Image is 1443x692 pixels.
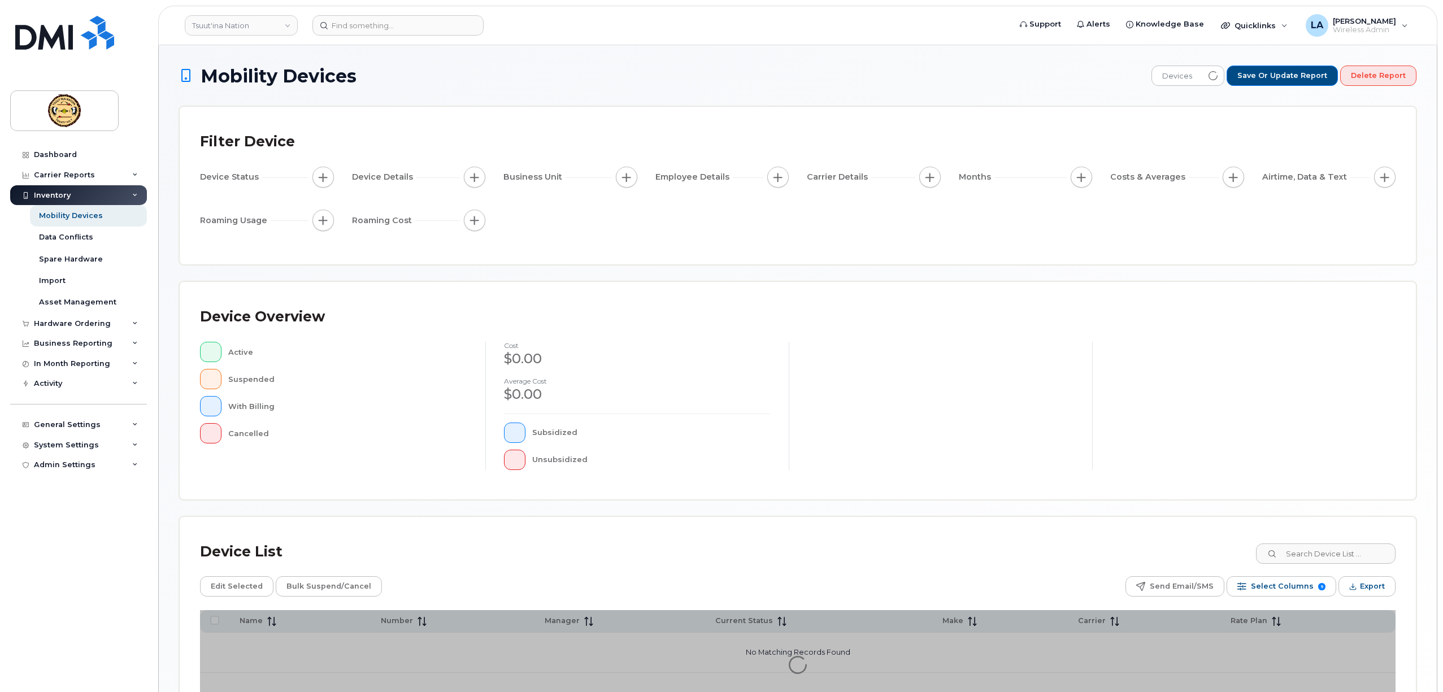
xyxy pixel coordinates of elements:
button: Export [1338,576,1396,597]
h4: Average cost [504,377,771,385]
span: Roaming Cost [352,215,415,227]
div: Unsubsidized [532,450,771,470]
span: Airtime, Data & Text [1262,171,1350,183]
span: Device Details [352,171,416,183]
button: Delete Report [1340,66,1416,86]
span: Save or Update Report [1237,71,1327,81]
h4: cost [504,342,771,349]
div: Suspended [228,369,468,389]
button: Edit Selected [200,576,273,597]
button: Save or Update Report [1227,66,1338,86]
span: Device Status [200,171,262,183]
span: 9 [1318,583,1325,590]
span: Costs & Averages [1110,171,1189,183]
span: Roaming Usage [200,215,271,227]
div: With Billing [228,396,468,416]
span: Send Email/SMS [1150,578,1214,595]
div: $0.00 [504,385,771,404]
span: Devices [1152,66,1202,86]
button: Bulk Suspend/Cancel [276,576,382,597]
span: Bulk Suspend/Cancel [286,578,371,595]
span: Export [1360,578,1385,595]
div: Filter Device [200,127,295,156]
div: Subsidized [532,423,771,443]
button: Select Columns 9 [1227,576,1336,597]
span: Carrier Details [807,171,871,183]
span: Business Unit [503,171,566,183]
span: Months [959,171,994,183]
span: Employee Details [655,171,733,183]
input: Search Device List ... [1256,543,1396,564]
span: Select Columns [1251,578,1314,595]
div: Device Overview [200,302,325,332]
span: Mobility Devices [201,66,357,86]
span: Edit Selected [211,578,263,595]
button: Send Email/SMS [1125,576,1224,597]
div: Active [228,342,468,362]
div: Device List [200,537,282,567]
div: Cancelled [228,423,468,443]
span: Delete Report [1351,71,1406,81]
div: $0.00 [504,349,771,368]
